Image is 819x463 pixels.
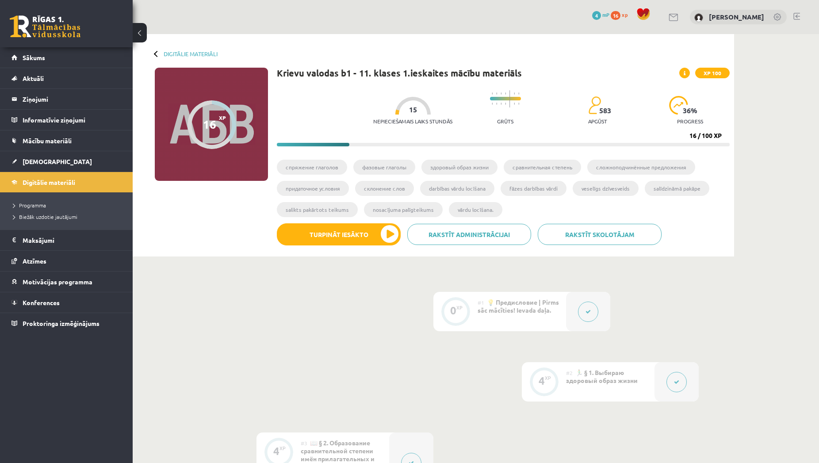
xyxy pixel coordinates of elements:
p: Nepieciešamais laiks stundās [373,118,452,124]
li: vārdu locīšana. [449,202,502,217]
legend: Informatīvie ziņojumi [23,110,122,130]
a: Rakstīt skolotājam [538,224,662,245]
a: Mācību materiāli [11,130,122,151]
button: Turpināt iesākto [277,223,401,245]
div: 4 [539,377,545,385]
li: cпряжение глаголов [277,160,347,175]
a: Konferences [11,292,122,313]
a: [PERSON_NAME] [709,12,764,21]
span: 583 [599,107,611,115]
span: #2 [566,369,573,376]
li: здоровый образ жизни [421,160,498,175]
a: Rīgas 1. Tālmācības vidusskola [10,15,80,38]
div: XP [456,305,463,310]
a: Motivācijas programma [11,272,122,292]
span: Sākums [23,54,45,61]
a: Ziņojumi [11,89,122,109]
div: 16 [203,118,216,131]
span: Motivācijas programma [23,278,92,286]
a: Atzīmes [11,251,122,271]
img: Sabīne Straupeniece [694,13,703,22]
img: students-c634bb4e5e11cddfef0936a35e636f08e4e9abd3cc4e673bd6f9a4125e45ecb1.svg [588,96,601,115]
a: Maksājumi [11,230,122,250]
img: icon-progress-161ccf0a02000e728c5f80fcf4c31c7af3da0e1684b2b1d7c360e028c24a22f1.svg [669,96,688,115]
a: Biežāk uzdotie jautājumi [13,213,124,221]
a: Programma [13,201,124,209]
span: Konferences [23,298,60,306]
span: 4 [592,11,601,20]
img: icon-short-line-57e1e144782c952c97e751825c79c345078a6d821885a25fce030b3d8c18986b.svg [518,92,519,95]
li: darbības vārdu locīšana [420,181,494,196]
h1: Krievu valodas b1 - 11. klases 1.ieskaites mācību materiāls [277,68,522,78]
a: Proktoringa izmēģinājums [11,313,122,333]
a: 16 xp [611,11,632,18]
li: придаточное условия [277,181,349,196]
span: 🏃‍♂️ § 1. Выбираю здоровый образ жизни [566,368,638,384]
div: XP [545,375,551,380]
li: salīdzināmā pakāpe [645,181,709,196]
img: icon-short-line-57e1e144782c952c97e751825c79c345078a6d821885a25fce030b3d8c18986b.svg [501,92,501,95]
a: Digitālie materiāli [164,50,218,57]
img: icon-short-line-57e1e144782c952c97e751825c79c345078a6d821885a25fce030b3d8c18986b.svg [514,103,515,105]
a: Digitālie materiāli [11,172,122,192]
span: Digitālie materiāli [23,178,75,186]
img: icon-short-line-57e1e144782c952c97e751825c79c345078a6d821885a25fce030b3d8c18986b.svg [514,92,515,95]
a: Informatīvie ziņojumi [11,110,122,130]
img: icon-short-line-57e1e144782c952c97e751825c79c345078a6d821885a25fce030b3d8c18986b.svg [496,92,497,95]
legend: Ziņojumi [23,89,122,109]
span: mP [602,11,609,18]
img: icon-short-line-57e1e144782c952c97e751825c79c345078a6d821885a25fce030b3d8c18986b.svg [496,103,497,105]
span: #1 [478,299,484,306]
img: icon-short-line-57e1e144782c952c97e751825c79c345078a6d821885a25fce030b3d8c18986b.svg [505,92,506,95]
span: Biežāk uzdotie jautājumi [13,213,77,220]
span: #3 [301,440,307,447]
img: icon-short-line-57e1e144782c952c97e751825c79c345078a6d821885a25fce030b3d8c18986b.svg [505,103,506,105]
img: icon-short-line-57e1e144782c952c97e751825c79c345078a6d821885a25fce030b3d8c18986b.svg [518,103,519,105]
span: Programma [13,202,46,209]
span: 💡 Предисловие | Pirms sāc mācīties! Ievada daļa. [478,298,559,314]
span: Mācību materiāli [23,137,72,145]
li: fāzes darbības vārdi [501,181,566,196]
p: Grūts [497,118,513,124]
a: Aktuāli [11,68,122,88]
span: 16 [611,11,620,20]
li: nosacījuma palīgteikums [364,202,443,217]
span: XP [219,115,226,121]
a: [DEMOGRAPHIC_DATA] [11,151,122,172]
li: фазовые глаголы [353,160,415,175]
li: склонение слов [355,181,414,196]
img: icon-short-line-57e1e144782c952c97e751825c79c345078a6d821885a25fce030b3d8c18986b.svg [492,103,493,105]
legend: Maksājumi [23,230,122,250]
span: Atzīmes [23,257,46,265]
span: [DEMOGRAPHIC_DATA] [23,157,92,165]
p: progress [677,118,703,124]
li: veselīgs dzīvesveids [573,181,639,196]
img: icon-short-line-57e1e144782c952c97e751825c79c345078a6d821885a25fce030b3d8c18986b.svg [501,103,501,105]
span: xp [622,11,628,18]
li: salikts pakārtots teikums [277,202,358,217]
div: 4 [273,447,279,455]
a: Sākums [11,47,122,68]
div: XP [279,446,286,451]
img: icon-short-line-57e1e144782c952c97e751825c79c345078a6d821885a25fce030b3d8c18986b.svg [492,92,493,95]
li: сравнительная степень [504,160,581,175]
span: 15 [409,106,417,114]
span: Aktuāli [23,74,44,82]
span: XP 100 [695,68,730,78]
p: apgūst [588,118,607,124]
li: сложноподчинённые предложения [587,160,695,175]
a: 4 mP [592,11,609,18]
div: 0 [450,306,456,314]
a: Rakstīt administrācijai [407,224,531,245]
span: 36 % [683,107,698,115]
span: Proktoringa izmēģinājums [23,319,100,327]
